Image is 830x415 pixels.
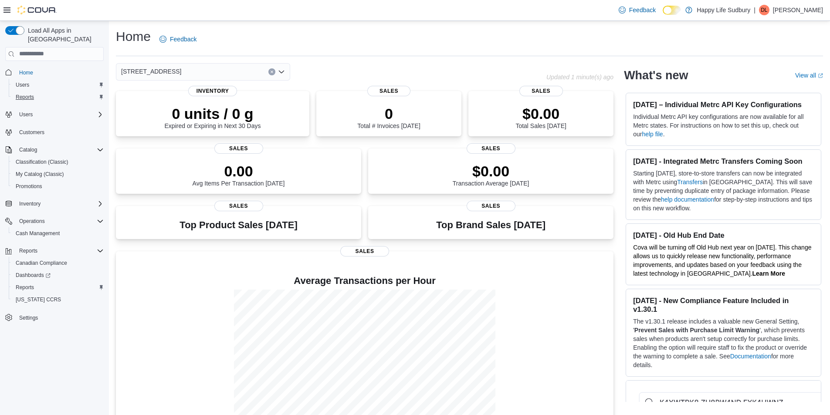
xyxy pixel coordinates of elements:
button: Catalog [16,145,41,155]
a: Classification (Classic) [12,157,72,167]
nav: Complex example [5,63,104,347]
span: Feedback [629,6,656,14]
a: Promotions [12,181,46,192]
button: Reports [2,245,107,257]
div: Avg Items Per Transaction [DATE] [193,162,285,187]
a: Settings [16,313,41,323]
span: Sales [467,201,515,211]
span: Reports [12,92,104,102]
h3: [DATE] – Individual Metrc API Key Configurations [633,100,814,109]
a: Cash Management [12,228,63,239]
a: help file [642,131,663,138]
a: My Catalog (Classic) [12,169,68,179]
button: Operations [2,215,107,227]
span: Dashboards [12,270,104,280]
strong: Prevent Sales with Purchase Limit Warning [634,327,759,334]
a: Feedback [615,1,659,19]
button: My Catalog (Classic) [9,168,107,180]
span: Inventory [16,199,104,209]
span: [STREET_ADDRESS] [121,66,181,77]
span: Settings [19,314,38,321]
button: Catalog [2,144,107,156]
button: Canadian Compliance [9,257,107,269]
a: Dashboards [12,270,54,280]
span: Sales [467,143,515,154]
a: Transfers [677,179,703,186]
span: Sales [214,201,263,211]
span: Home [16,67,104,78]
span: Users [12,80,104,90]
span: Load All Apps in [GEOGRAPHIC_DATA] [24,26,104,44]
span: Dashboards [16,272,51,279]
svg: External link [818,73,823,78]
a: Reports [12,92,37,102]
a: Users [12,80,33,90]
a: Home [16,67,37,78]
button: Users [2,108,107,121]
button: Inventory [16,199,44,209]
button: Reports [9,91,107,103]
span: Reports [12,282,104,293]
button: Customers [2,126,107,138]
button: Classification (Classic) [9,156,107,168]
span: Users [19,111,33,118]
button: Open list of options [278,68,285,75]
span: Settings [16,312,104,323]
div: Total # Invoices [DATE] [357,105,420,129]
a: View allExternal link [795,72,823,79]
span: Home [19,69,33,76]
span: Sales [214,143,263,154]
span: Inventory [188,86,237,96]
span: Classification (Classic) [12,157,104,167]
p: Individual Metrc API key configurations are now available for all Metrc states. For instructions ... [633,112,814,138]
a: Feedback [156,30,200,48]
span: My Catalog (Classic) [12,169,104,179]
button: Operations [16,216,48,226]
span: Feedback [170,35,196,44]
span: Promotions [16,183,42,190]
p: [PERSON_NAME] [773,5,823,15]
a: [US_STATE] CCRS [12,294,64,305]
div: Total Sales [DATE] [515,105,566,129]
button: Promotions [9,180,107,192]
button: Users [16,109,36,120]
span: Reports [16,94,34,101]
span: [US_STATE] CCRS [16,296,61,303]
p: Happy Life Sudbury [697,5,750,15]
span: Inventory [19,200,41,207]
input: Dark Mode [663,6,681,15]
span: Cova will be turning off Old Hub next year on [DATE]. This change allows us to quickly release ne... [633,244,811,277]
a: Canadian Compliance [12,258,71,268]
span: Reports [16,246,104,256]
button: Reports [16,246,41,256]
a: Reports [12,282,37,293]
span: Classification (Classic) [16,159,68,165]
button: Home [2,66,107,79]
span: Sales [340,246,389,256]
span: Operations [16,216,104,226]
p: 0.00 [193,162,285,180]
a: Learn More [752,270,785,277]
h4: Average Transactions per Hour [123,276,606,286]
p: | [754,5,755,15]
p: $0.00 [453,162,529,180]
button: Inventory [2,198,107,210]
a: help documentation [661,196,714,203]
span: Sales [367,86,411,96]
span: Users [16,109,104,120]
h1: Home [116,28,151,45]
h3: Top Product Sales [DATE] [180,220,297,230]
a: Dashboards [9,269,107,281]
button: [US_STATE] CCRS [9,294,107,306]
a: Documentation [730,353,771,360]
span: DL [761,5,767,15]
button: Clear input [268,68,275,75]
a: Customers [16,127,48,138]
span: Cash Management [12,228,104,239]
span: My Catalog (Classic) [16,171,64,178]
span: Catalog [19,146,37,153]
span: Customers [19,129,44,136]
h3: Top Brand Sales [DATE] [436,220,545,230]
